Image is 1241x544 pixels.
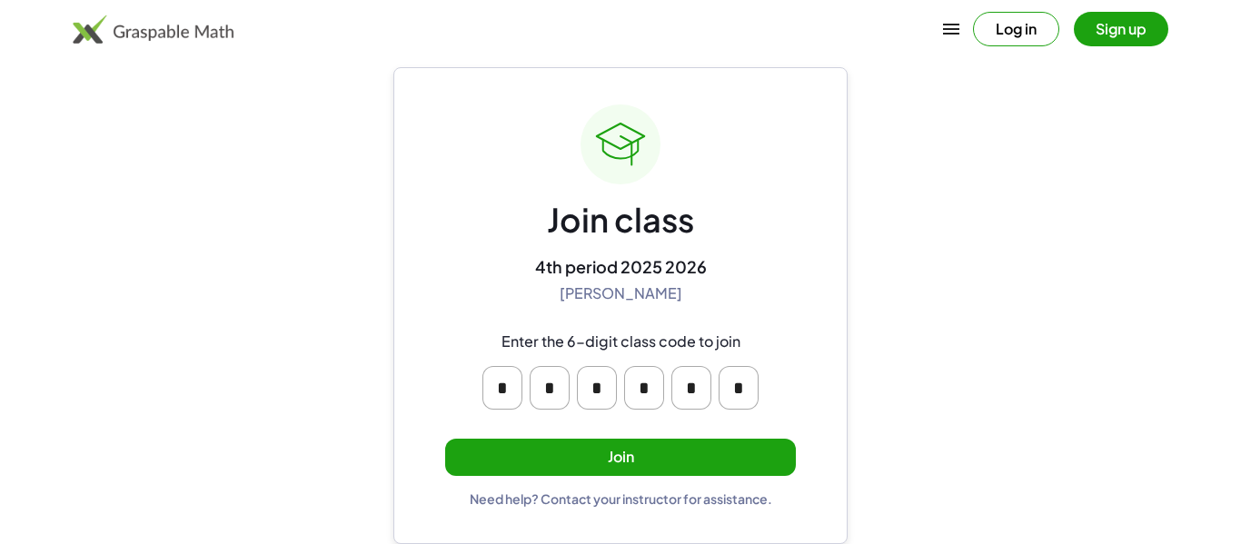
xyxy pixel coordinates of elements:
input: Please enter OTP character 2 [530,366,570,410]
input: Please enter OTP character 6 [719,366,759,410]
input: Please enter OTP character 5 [671,366,711,410]
div: [PERSON_NAME] [560,284,682,303]
div: Enter the 6-digit class code to join [501,332,740,351]
button: Sign up [1074,12,1168,46]
input: Please enter OTP character 1 [482,366,522,410]
input: Please enter OTP character 3 [577,366,617,410]
div: Need help? Contact your instructor for assistance. [470,490,772,507]
input: Please enter OTP character 4 [624,366,664,410]
div: 4th period 2025 2026 [535,256,707,277]
div: Join class [547,199,694,242]
button: Join [445,439,796,476]
button: Log in [973,12,1059,46]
